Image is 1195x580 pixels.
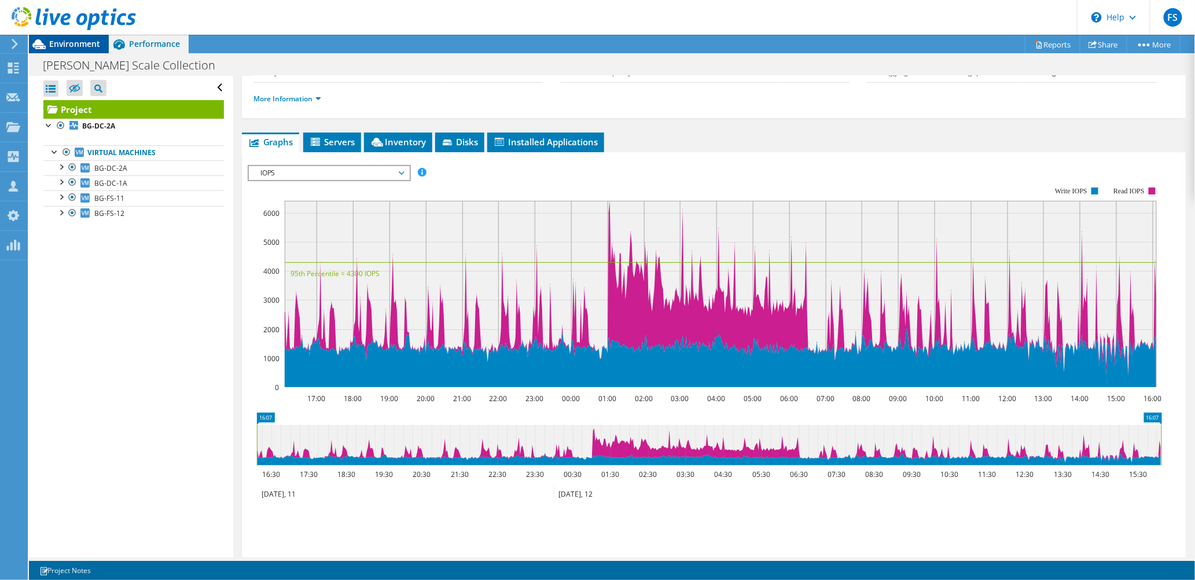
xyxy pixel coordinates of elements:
[676,469,694,479] text: 03:30
[489,394,507,403] text: 22:00
[714,469,732,479] text: 04:30
[263,208,280,218] text: 6000
[1025,35,1080,53] a: Reports
[1091,12,1102,23] svg: \n
[780,394,798,403] text: 06:00
[865,469,883,479] text: 08:30
[263,266,280,276] text: 4000
[380,394,398,403] text: 19:00
[903,469,921,479] text: 09:30
[525,394,543,403] text: 23:00
[375,469,393,479] text: 19:30
[82,121,115,131] b: BG-DC-2A
[1080,35,1127,53] a: Share
[307,394,325,403] text: 17:00
[49,38,100,49] span: Environment
[253,94,321,104] a: More Information
[852,394,870,403] text: 08:00
[1164,8,1182,27] span: FS
[488,469,506,479] text: 22:30
[129,38,180,49] span: Performance
[451,469,469,479] text: 21:30
[43,190,224,205] a: BG-FS-11
[1054,469,1072,479] text: 13:30
[94,208,124,218] span: BG-FS-12
[962,394,980,403] text: 11:00
[453,394,471,403] text: 21:00
[1127,35,1181,53] a: More
[263,354,280,364] text: 1000
[43,206,224,221] a: BG-FS-12
[1018,67,1079,77] b: 545.60 megabits/s
[309,136,355,148] span: Servers
[639,469,657,479] text: 02:30
[1034,394,1052,403] text: 13:00
[526,469,544,479] text: 23:30
[94,163,127,173] span: BG-DC-2A
[671,394,689,403] text: 03:00
[263,325,280,335] text: 2000
[744,394,762,403] text: 05:00
[417,394,435,403] text: 20:00
[562,394,580,403] text: 00:00
[998,394,1016,403] text: 12:00
[978,469,996,479] text: 11:30
[94,193,124,203] span: BG-FS-11
[598,394,616,403] text: 01:00
[43,119,224,134] a: BG-DC-2A
[413,469,431,479] text: 20:30
[1107,394,1125,403] text: 15:00
[43,100,224,119] a: Project
[43,145,224,160] a: Virtual Machines
[441,136,479,148] span: Disks
[1113,187,1145,195] text: Read IOPS
[94,178,127,188] span: BG-DC-1A
[493,136,598,148] span: Installed Applications
[1091,469,1109,479] text: 14:30
[43,160,224,175] a: BG-DC-2A
[828,469,845,479] text: 07:30
[448,67,452,77] b: 4
[1143,394,1161,403] text: 16:00
[31,563,99,578] a: Project Notes
[817,394,834,403] text: 07:00
[1071,394,1089,403] text: 14:00
[1129,469,1147,479] text: 15:30
[262,469,280,479] text: 16:30
[790,469,808,479] text: 06:30
[752,469,770,479] text: 05:30
[248,136,293,148] span: Graphs
[1055,187,1087,195] text: Write IOPS
[263,295,280,305] text: 3000
[370,136,426,148] span: Inventory
[707,394,725,403] text: 04:00
[782,67,800,77] b: 0 GiB
[344,394,362,403] text: 18:00
[38,59,233,72] h1: [PERSON_NAME] Scale Collection
[925,394,943,403] text: 10:00
[889,394,907,403] text: 09:00
[275,383,279,392] text: 0
[300,469,318,479] text: 17:30
[601,469,619,479] text: 01:30
[43,175,224,190] a: BG-DC-1A
[635,394,653,403] text: 02:00
[940,469,958,479] text: 10:30
[337,469,355,479] text: 18:30
[1016,469,1034,479] text: 12:30
[255,166,403,180] span: IOPS
[291,269,380,278] text: 95th Percentile = 4300 IOPS
[564,469,582,479] text: 00:30
[263,237,280,247] text: 5000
